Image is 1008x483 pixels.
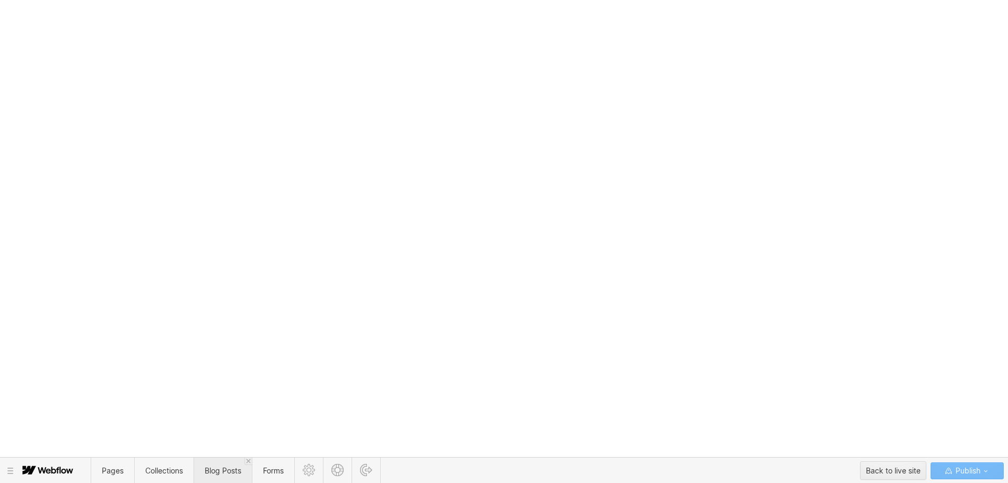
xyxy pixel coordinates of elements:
a: Close 'Blog Posts' tab [244,458,252,465]
span: Blog Posts [205,466,241,475]
span: Pages [102,466,124,475]
span: Collections [145,466,183,475]
div: Back to live site [866,463,921,479]
span: Forms [263,466,284,475]
span: Publish [953,463,980,479]
button: Publish [931,462,1004,479]
button: Back to live site [860,461,926,480]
